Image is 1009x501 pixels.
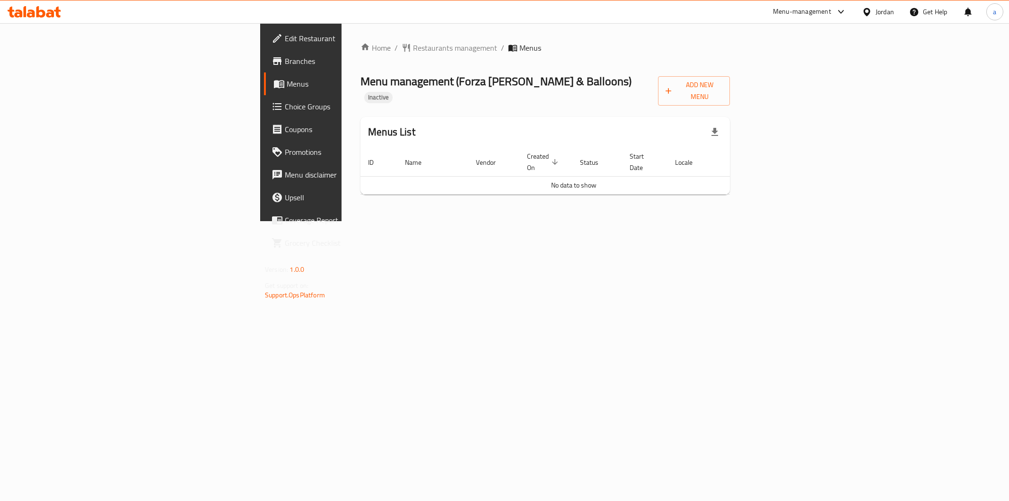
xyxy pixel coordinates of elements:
span: Created On [527,151,561,173]
th: Actions [716,148,787,177]
li: / [501,42,504,54]
a: Restaurants management [402,42,497,54]
h2: Menus List [368,125,415,139]
a: Coverage Report [264,209,429,232]
button: Add New Menu [658,76,730,106]
a: Menus [264,72,429,95]
span: Get support on: [265,279,308,292]
span: Menus [287,78,421,89]
div: Jordan [876,7,894,17]
span: Menu management ( Forza [PERSON_NAME] & Balloons ) [360,71,632,92]
a: Support.OpsPlatform [265,289,325,301]
table: enhanced table [360,148,787,195]
span: Name [405,157,434,168]
span: Add New Menu [666,79,722,103]
a: Menu disclaimer [264,163,429,186]
div: Export file [703,121,726,143]
a: Branches [264,50,429,72]
a: Edit Restaurant [264,27,429,50]
span: 1.0.0 [290,263,304,276]
span: Edit Restaurant [285,33,421,44]
span: Grocery Checklist [285,237,421,249]
span: Coverage Report [285,215,421,226]
span: Locale [675,157,705,168]
span: Promotions [285,146,421,158]
span: Status [580,157,611,168]
span: Start Date [630,151,656,173]
div: Menu-management [773,6,831,18]
span: Branches [285,55,421,67]
span: Restaurants management [413,42,497,54]
span: Coupons [285,124,421,135]
a: Coupons [264,118,429,141]
span: ID [368,157,386,168]
span: Vendor [476,157,508,168]
span: a [993,7,996,17]
span: No data to show [551,179,597,191]
span: Version: [265,263,288,276]
span: Menu disclaimer [285,169,421,180]
span: Upsell [285,192,421,203]
a: Upsell [264,186,429,209]
span: Choice Groups [285,101,421,112]
a: Grocery Checklist [264,232,429,254]
span: Menus [519,42,541,54]
a: Choice Groups [264,95,429,118]
nav: breadcrumb [360,42,730,54]
a: Promotions [264,141,429,163]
